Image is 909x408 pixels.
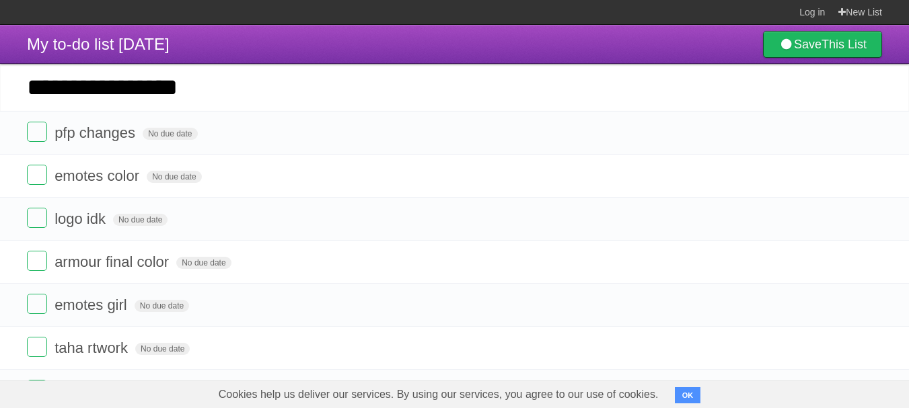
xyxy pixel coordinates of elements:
[27,337,47,357] label: Done
[135,343,190,355] span: No due date
[27,294,47,314] label: Done
[54,210,109,227] span: logo idk
[205,381,672,408] span: Cookies help us deliver our services. By using our services, you agree to our use of cookies.
[113,214,168,226] span: No due date
[135,300,189,312] span: No due date
[27,35,170,53] span: My to-do list [DATE]
[27,380,47,400] label: Done
[675,387,701,403] button: OK
[143,128,197,140] span: No due date
[763,31,882,58] a: SaveThis List
[27,122,47,142] label: Done
[27,165,47,185] label: Done
[27,208,47,228] label: Done
[54,296,131,313] span: emotes girl
[147,171,201,183] span: No due date
[176,257,231,269] span: No due date
[27,251,47,271] label: Done
[54,339,131,356] span: taha rtwork
[54,167,143,184] span: emotes color
[822,38,867,51] b: This List
[54,253,172,270] span: armour final color
[54,124,139,141] span: pfp changes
